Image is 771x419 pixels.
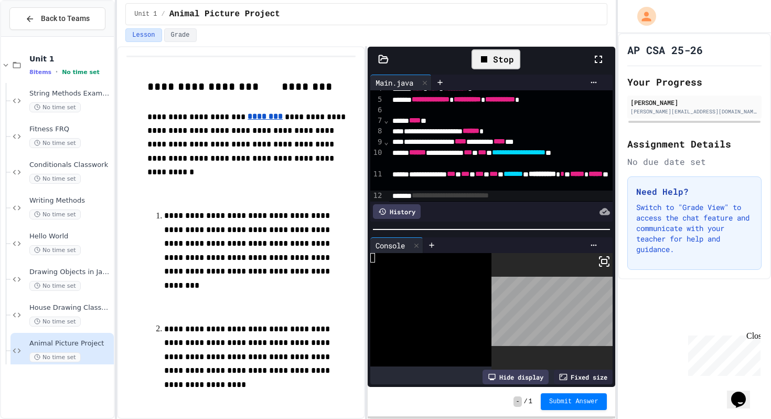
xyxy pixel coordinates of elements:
[29,268,112,277] span: Drawing Objects in Java - HW Playposit Code
[29,138,81,148] span: No time set
[29,174,81,184] span: No time set
[383,138,389,146] span: Fold line
[370,202,383,212] div: 13
[370,148,383,169] div: 10
[62,69,100,76] span: No time set
[627,137,762,151] h2: Assignment Details
[727,377,761,408] iframe: chat widget
[513,396,521,407] span: -
[9,7,105,30] button: Back to Teams
[164,28,197,42] button: Grade
[549,397,598,406] span: Submit Answer
[125,28,162,42] button: Lesson
[541,393,607,410] button: Submit Answer
[56,68,58,76] span: •
[370,191,383,201] div: 12
[529,397,532,406] span: 1
[29,54,112,64] span: Unit 1
[524,397,528,406] span: /
[29,232,112,241] span: Hello World
[29,161,112,170] span: Conditionals Classwork
[472,49,520,69] div: Stop
[29,89,112,98] span: String Methods Examples
[370,126,383,137] div: 8
[370,105,383,116] div: 6
[373,204,421,219] div: History
[370,137,383,148] div: 9
[29,102,81,112] span: No time set
[370,77,419,88] div: Main.java
[41,13,90,24] span: Back to Teams
[370,75,432,90] div: Main.java
[370,95,383,105] div: 5
[636,202,753,255] p: Switch to "Grade View" to access the chat feature and communicate with your teacher for help and ...
[554,370,613,384] div: Fixed size
[636,185,753,198] h3: Need Help?
[370,116,383,126] div: 7
[630,108,758,116] div: [PERSON_NAME][EMAIL_ADDRESS][DOMAIN_NAME]
[370,240,410,251] div: Console
[29,303,112,312] span: House Drawing Classwork
[627,155,762,168] div: No due date set
[627,75,762,89] h2: Your Progress
[29,196,112,205] span: Writing Methods
[370,169,383,191] div: 11
[370,237,423,253] div: Console
[29,245,81,255] span: No time set
[162,10,165,18] span: /
[29,281,81,291] span: No time set
[483,370,549,384] div: Hide display
[29,352,81,362] span: No time set
[29,69,51,76] span: 8 items
[134,10,157,18] span: Unit 1
[169,8,280,20] span: Animal Picture Project
[4,4,72,67] div: Chat with us now!Close
[626,4,659,28] div: My Account
[29,209,81,219] span: No time set
[684,331,761,376] iframe: chat widget
[627,43,703,57] h1: AP CSA 25-26
[630,98,758,107] div: [PERSON_NAME]
[29,125,112,134] span: Fitness FRQ
[29,317,81,327] span: No time set
[29,339,112,348] span: Animal Picture Project
[383,116,389,124] span: Fold line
